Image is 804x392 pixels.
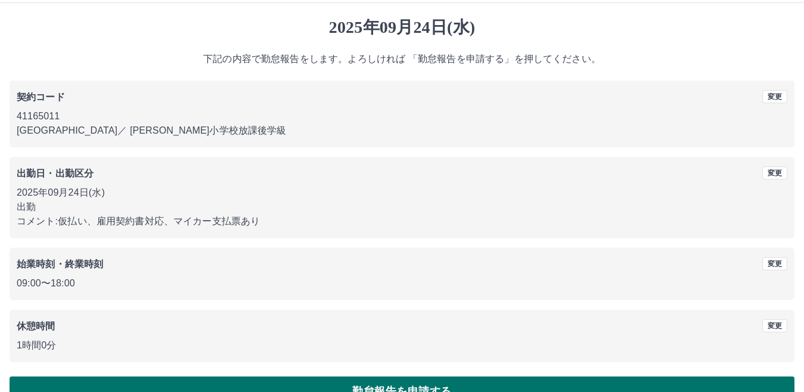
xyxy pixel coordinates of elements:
[762,90,787,103] button: 変更
[762,257,787,270] button: 変更
[17,109,787,124] p: 41165011
[17,186,787,200] p: 2025年09月24日(水)
[17,259,103,269] b: 始業時刻・終業時刻
[10,52,794,66] p: 下記の内容で勤怠報告をします。よろしければ 「勤怠報告を申請する」を押してください。
[17,321,55,331] b: 休憩時間
[17,200,787,214] p: 出勤
[17,124,787,138] p: [GEOGRAPHIC_DATA] ／ [PERSON_NAME]小学校放課後学級
[17,92,65,102] b: 契約コード
[17,214,787,229] p: コメント: 仮払い、雇用契約書対応、マイカー支払票あり
[17,276,787,291] p: 09:00 〜 18:00
[17,338,787,353] p: 1時間0分
[762,166,787,180] button: 変更
[17,168,94,178] b: 出勤日・出勤区分
[10,17,794,38] h1: 2025年09月24日(水)
[762,319,787,332] button: 変更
